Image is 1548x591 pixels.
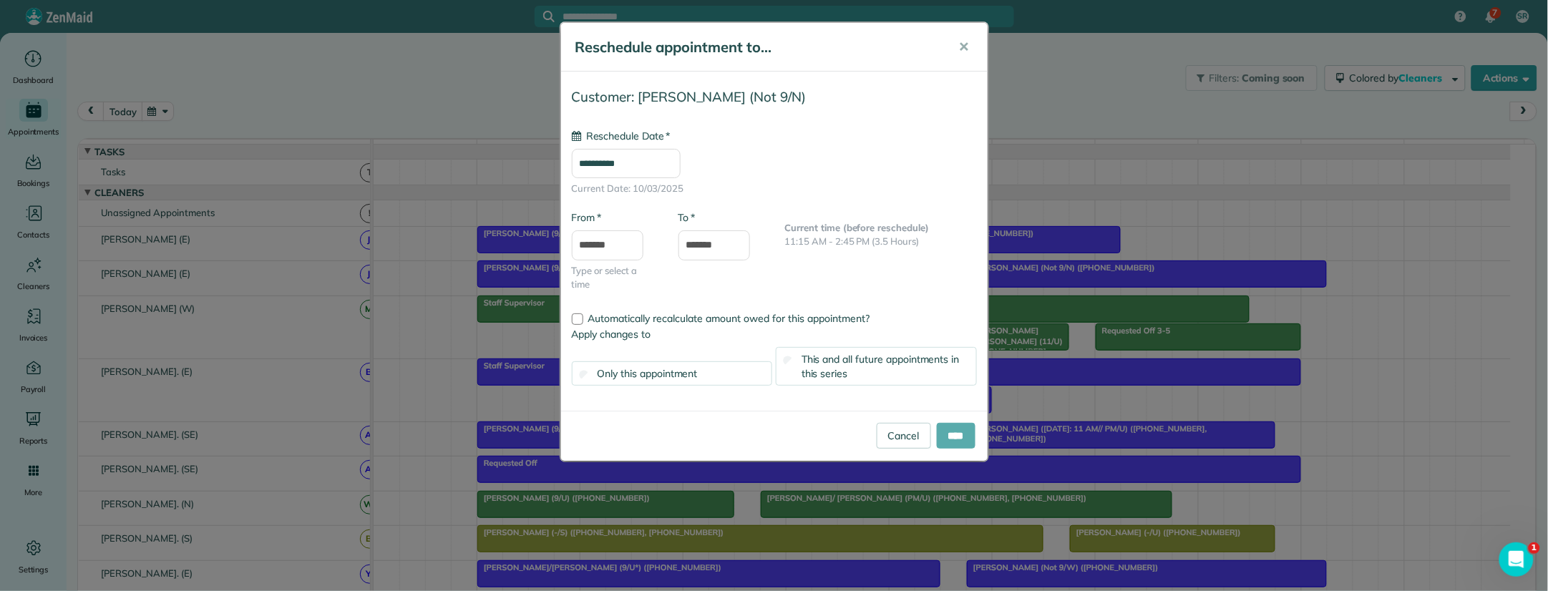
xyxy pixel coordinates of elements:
input: This and all future appointments in this series [784,356,793,365]
input: Only this appointment [579,370,588,379]
a: Cancel [877,423,931,449]
span: This and all future appointments in this series [802,353,960,380]
h5: Reschedule appointment to... [575,37,939,57]
label: To [678,210,695,225]
span: Type or select a time [572,264,657,292]
h4: Customer: [PERSON_NAME] (Not 9/N) [572,89,977,104]
p: 11:15 AM - 2:45 PM (3.5 Hours) [785,235,977,249]
span: Current Date: 10/03/2025 [572,182,977,196]
iframe: Intercom live chat [1499,542,1534,577]
label: Apply changes to [572,327,977,341]
label: Reschedule Date [572,129,671,143]
span: 1 [1529,542,1540,554]
b: Current time (before reschedule) [785,222,930,233]
label: From [572,210,601,225]
span: Automatically recalculate amount owed for this appointment? [588,312,870,325]
span: Only this appointment [598,367,698,380]
span: ✕ [959,39,970,55]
